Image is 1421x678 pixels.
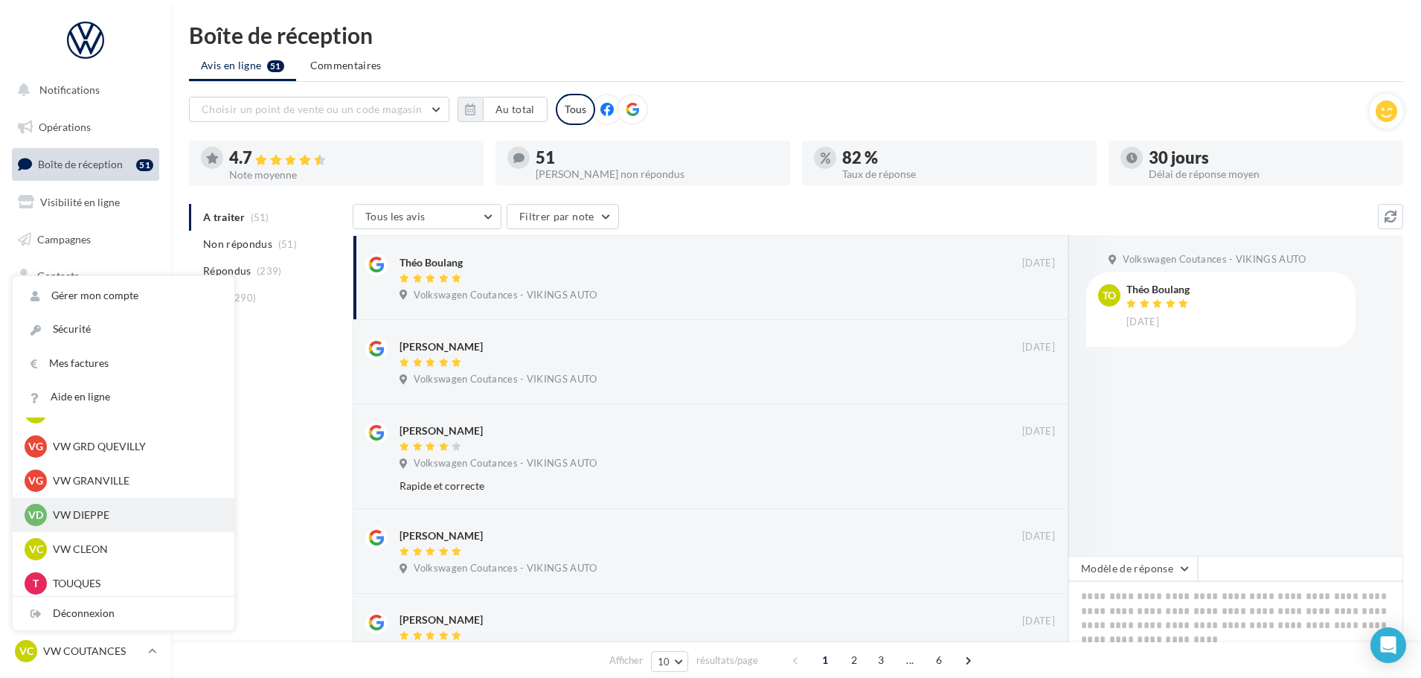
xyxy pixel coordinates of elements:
[458,97,548,122] button: Au total
[414,373,597,386] span: Volkswagen Coutances - VIKINGS AUTO
[9,335,162,366] a: Calendrier
[136,159,153,171] div: 51
[231,292,257,304] span: (290)
[28,473,43,488] span: VG
[53,542,216,557] p: VW CLEON
[400,255,463,270] div: Théo Boulang
[53,576,216,591] p: TOUQUES
[13,347,234,380] a: Mes factures
[37,232,91,245] span: Campagnes
[842,648,866,672] span: 2
[9,148,162,180] a: Boîte de réception51
[927,648,951,672] span: 6
[658,656,670,668] span: 10
[1022,615,1055,628] span: [DATE]
[842,169,1085,179] div: Taux de réponse
[12,637,159,665] a: VC VW COUTANCES
[1022,341,1055,354] span: [DATE]
[53,439,216,454] p: VW GRD QUEVILLY
[278,238,297,250] span: (51)
[9,371,162,415] a: PLV et print personnalisable
[9,260,162,292] a: Contacts
[38,158,123,170] span: Boîte de réception
[609,653,643,668] span: Afficher
[536,169,778,179] div: [PERSON_NAME] non répondus
[842,150,1085,166] div: 82 %
[414,289,597,302] span: Volkswagen Coutances - VIKINGS AUTO
[1022,530,1055,543] span: [DATE]
[29,542,43,557] span: VC
[1123,253,1306,266] span: Volkswagen Coutances - VIKINGS AUTO
[53,508,216,522] p: VW DIEPPE
[229,170,472,180] div: Note moyenne
[33,576,39,591] span: T
[257,265,282,277] span: (239)
[39,121,91,133] span: Opérations
[1149,150,1391,166] div: 30 jours
[229,150,472,167] div: 4.7
[353,204,501,229] button: Tous les avis
[400,423,483,438] div: [PERSON_NAME]
[189,24,1403,46] div: Boîte de réception
[28,508,43,522] span: VD
[556,94,595,125] div: Tous
[13,380,234,414] a: Aide en ligne
[9,421,162,465] a: Campagnes DataOnDemand
[400,339,483,354] div: [PERSON_NAME]
[1022,257,1055,270] span: [DATE]
[400,613,483,627] div: [PERSON_NAME]
[1126,316,1159,329] span: [DATE]
[9,298,162,329] a: Médiathèque
[1149,169,1391,179] div: Délai de réponse moyen
[400,528,483,543] div: [PERSON_NAME]
[536,150,778,166] div: 51
[37,269,79,282] span: Contacts
[1103,288,1116,303] span: To
[9,224,162,255] a: Campagnes
[9,187,162,218] a: Visibilité en ligne
[39,83,100,96] span: Notifications
[400,479,958,493] div: Rapide et correcte
[189,97,449,122] button: Choisir un point de vente ou un code magasin
[1370,627,1406,663] div: Open Intercom Messenger
[507,204,619,229] button: Filtrer par note
[43,644,142,659] p: VW COUTANCES
[13,597,234,630] div: Déconnexion
[53,473,216,488] p: VW GRANVILLE
[19,644,33,659] span: VC
[28,439,43,454] span: VG
[414,562,597,575] span: Volkswagen Coutances - VIKINGS AUTO
[13,279,234,313] a: Gérer mon compte
[813,648,837,672] span: 1
[9,74,156,106] button: Notifications
[696,653,758,668] span: résultats/page
[414,457,597,470] span: Volkswagen Coutances - VIKINGS AUTO
[898,648,922,672] span: ...
[40,196,120,208] span: Visibilité en ligne
[483,97,548,122] button: Au total
[1068,556,1198,581] button: Modèle de réponse
[310,58,382,73] span: Commentaires
[13,313,234,346] a: Sécurité
[869,648,893,672] span: 3
[651,651,689,672] button: 10
[203,263,251,278] span: Répondus
[1022,425,1055,438] span: [DATE]
[202,103,422,115] span: Choisir un point de vente ou un code magasin
[203,237,272,252] span: Non répondus
[365,210,426,223] span: Tous les avis
[9,112,162,143] a: Opérations
[1126,284,1192,295] div: Théo Boulang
